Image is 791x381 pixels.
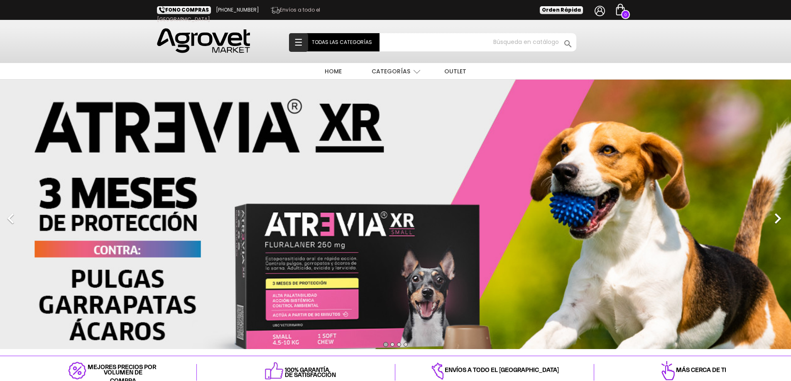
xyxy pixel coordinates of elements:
[262,360,285,381] img: 100% GARANTÍA
[285,371,336,379] span: DE SATISFACCIÓN
[312,63,354,80] a: HOME
[159,7,165,13] img: phone.svg
[157,6,211,14] a: FONO COMPRAS
[359,63,423,80] a: CATEGORÍAS
[315,33,576,51] input: Buscar
[432,63,479,80] a: OUTLET
[402,360,587,381] p: ENVÍOS A TODO EL [GEOGRAPHIC_DATA]
[88,364,156,370] span: MEJORES PRECIOS POR
[615,4,626,15] img: shopping-bag.svg
[595,6,605,16] img: user.svg
[289,33,308,52] span: ☰
[285,368,329,374] span: 100% GARANTÍA
[216,6,259,13] a: [PHONE_NUMBER]
[430,360,444,381] img: ENVÍOS A TODO EL PERÚ
[271,6,280,15] img: delivery-truck.svg
[157,28,250,53] img: Agrovet Market
[767,208,788,229] i: 
[622,11,629,18] span: 0
[444,67,466,75] span: OUTLET
[595,5,608,14] a: Acceda a su cuenta de cliente
[372,67,410,75] span: CATEGORÍAS
[563,39,573,49] i: 
[67,360,88,381] img: MEJORES PRECIOS POR VOLUMEN DE COMPRA
[561,39,575,49] button: 
[0,208,21,229] i: 
[325,67,342,75] span: HOME
[600,360,786,381] p: MÁS CERCA DE TI
[305,33,380,51] button: ☰TODAS LAS CATEGORÍAS
[540,6,583,14] a: Orden Rápida
[660,360,676,381] img: MÁS CERCA DE TI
